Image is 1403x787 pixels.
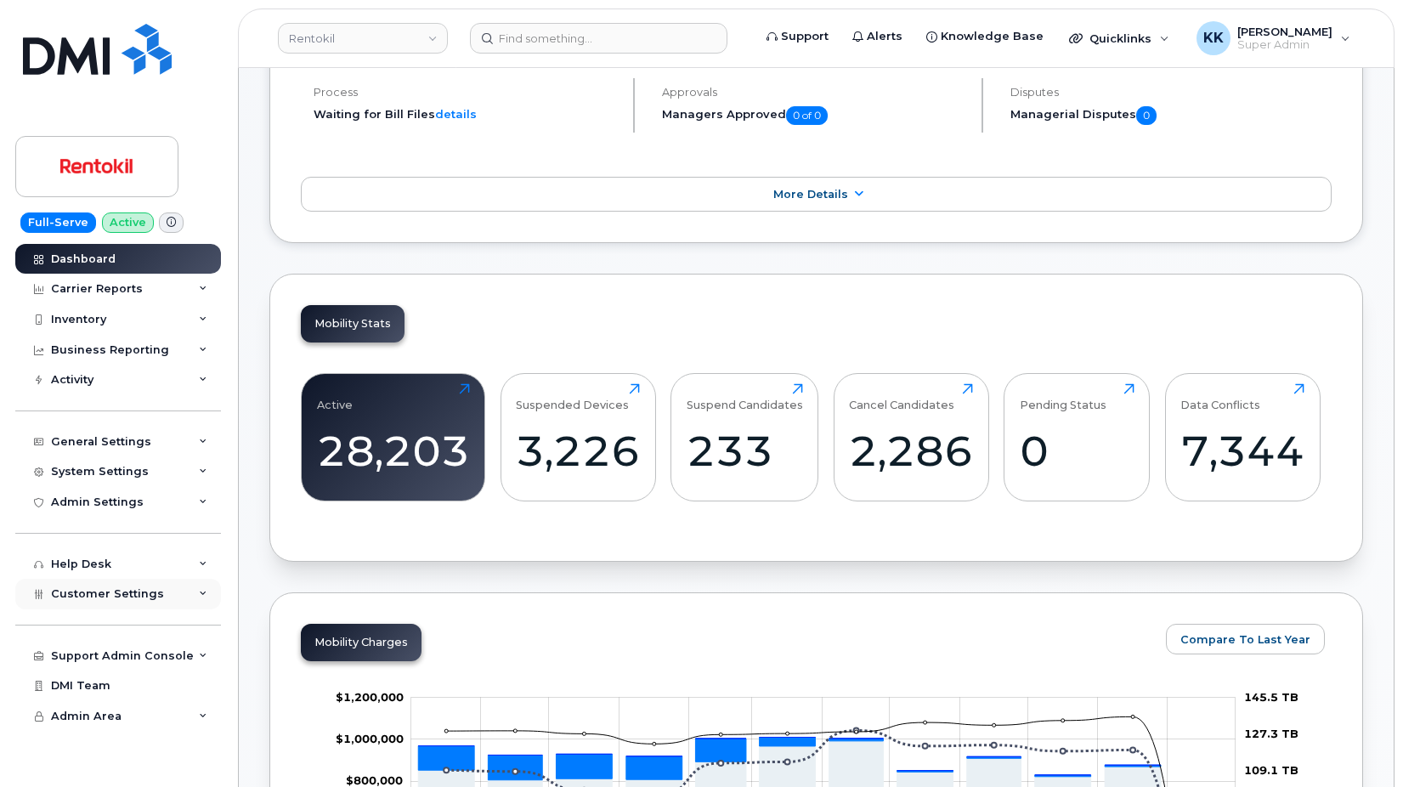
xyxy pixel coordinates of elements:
a: Suspend Candidates233 [687,383,803,492]
a: Alerts [840,20,914,54]
span: 0 [1136,106,1157,125]
span: Compare To Last Year [1180,631,1310,648]
g: $0 [336,732,404,745]
div: Cancel Candidates [849,383,954,411]
span: Alerts [867,28,902,45]
h5: Managerial Disputes [1010,106,1332,125]
tspan: $1,200,000 [336,690,404,704]
h4: Approvals [662,86,967,99]
div: 2,286 [849,426,973,476]
span: Super Admin [1237,38,1332,52]
div: Data Conflicts [1180,383,1260,411]
li: Waiting for Bill Files [314,106,619,122]
tspan: 145.5 TB [1244,690,1298,704]
span: Knowledge Base [941,28,1044,45]
span: More Details [773,188,848,201]
a: Data Conflicts7,344 [1180,383,1304,492]
span: Quicklinks [1089,31,1151,45]
h4: Process [314,86,619,99]
a: Cancel Candidates2,286 [849,383,973,492]
button: Compare To Last Year [1166,624,1325,654]
span: [PERSON_NAME] [1237,25,1332,38]
div: Kristin Kammer-Grossman [1185,21,1362,55]
a: Support [755,20,840,54]
div: 0 [1020,426,1134,476]
a: Knowledge Base [914,20,1055,54]
span: Support [781,28,829,45]
input: Find something... [470,23,727,54]
tspan: 109.1 TB [1244,763,1298,777]
iframe: Messenger Launcher [1329,713,1390,774]
div: Suspend Candidates [687,383,803,411]
a: Rentokil [278,23,448,54]
a: Active28,203 [317,383,470,492]
div: 3,226 [516,426,640,476]
tspan: $1,000,000 [336,732,404,745]
tspan: 127.3 TB [1244,727,1298,740]
div: Suspended Devices [516,383,629,411]
h4: Disputes [1010,86,1332,99]
g: $0 [346,773,403,787]
div: 233 [687,426,803,476]
span: KK [1203,28,1224,48]
a: Pending Status0 [1020,383,1134,492]
tspan: $800,000 [346,773,403,787]
div: 28,203 [317,426,470,476]
div: Pending Status [1020,383,1106,411]
span: 0 of 0 [786,106,828,125]
a: details [435,107,477,121]
div: Quicklinks [1057,21,1181,55]
div: 7,344 [1180,426,1304,476]
g: $0 [336,690,404,704]
div: Active [317,383,353,411]
h5: Managers Approved [662,106,967,125]
a: Suspended Devices3,226 [516,383,640,492]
